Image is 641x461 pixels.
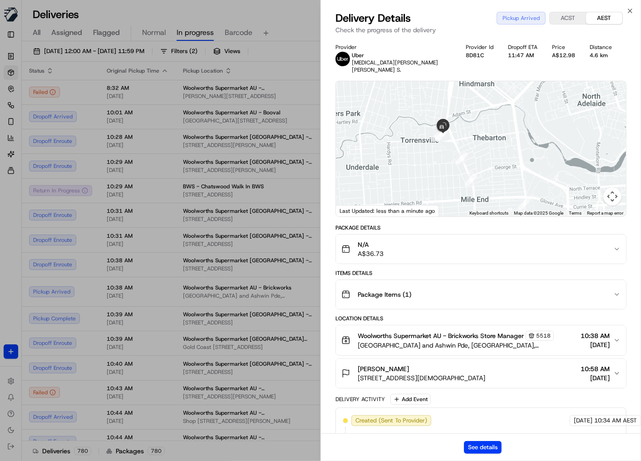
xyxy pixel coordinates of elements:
[465,174,477,186] div: 14
[358,341,577,350] span: [GEOGRAPHIC_DATA] and Ashwin Pde, [GEOGRAPHIC_DATA], [GEOGRAPHIC_DATA] 5031, [GEOGRAPHIC_DATA]
[536,332,551,339] span: 5518
[390,394,431,405] button: Add Event
[358,364,409,373] span: [PERSON_NAME]
[508,44,537,51] div: Dropoff ETA
[581,373,610,383] span: [DATE]
[581,340,610,349] span: [DATE]
[335,315,626,322] div: Location Details
[436,129,448,141] div: 24
[336,235,626,264] button: N/AA$36.73
[335,396,385,403] div: Delivery Activity
[569,211,582,216] a: Terms (opens in new tab)
[603,187,621,206] button: Map camera controls
[552,52,575,59] div: A$12.98
[335,224,626,231] div: Package Details
[574,417,592,425] span: [DATE]
[514,211,563,216] span: Map data ©2025 Google
[508,52,537,59] div: 11:47 AM
[335,52,350,66] img: uber-new-logo.jpeg
[466,52,484,59] button: 8D81C
[355,417,427,425] span: Created (Sent To Provider)
[469,210,508,216] button: Keyboard shortcuts
[590,44,612,51] div: Distance
[594,417,637,425] span: 10:34 AM AEST
[336,359,626,388] button: [PERSON_NAME][STREET_ADDRESS][DEMOGRAPHIC_DATA]10:58 AM[DATE]
[590,52,612,59] div: 4.6 km
[432,130,444,142] div: 16
[352,59,438,74] span: [MEDICAL_DATA][PERSON_NAME] [PERSON_NAME] S.
[336,205,439,216] div: Last Updated: less than a minute ago
[586,12,622,24] button: AEST
[581,364,610,373] span: 10:58 AM
[338,205,368,216] img: Google
[358,373,485,383] span: [STREET_ADDRESS][DEMOGRAPHIC_DATA]
[338,205,368,216] a: Open this area in Google Maps (opens a new window)
[352,52,451,59] p: Uber
[464,441,502,454] button: See details
[335,44,451,51] div: Provider
[335,11,411,25] span: Delivery Details
[500,208,512,220] div: 2
[587,211,623,216] a: Report a map error
[335,270,626,277] div: Items Details
[456,152,468,164] div: 15
[335,25,626,34] p: Check the progress of the delivery
[336,280,626,309] button: Package Items (1)
[358,240,384,249] span: N/A
[466,44,493,51] div: Provider Id
[336,325,626,355] button: Woolworths Supermarket AU - Brickworks Store Manager5518[GEOGRAPHIC_DATA] and Ashwin Pde, [GEOGRA...
[581,331,610,340] span: 10:38 AM
[518,199,529,211] div: 1
[358,290,411,299] span: Package Items ( 1 )
[550,12,586,24] button: ACST
[552,44,575,51] div: Price
[358,249,384,258] span: A$36.73
[358,331,524,340] span: Woolworths Supermarket AU - Brickworks Store Manager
